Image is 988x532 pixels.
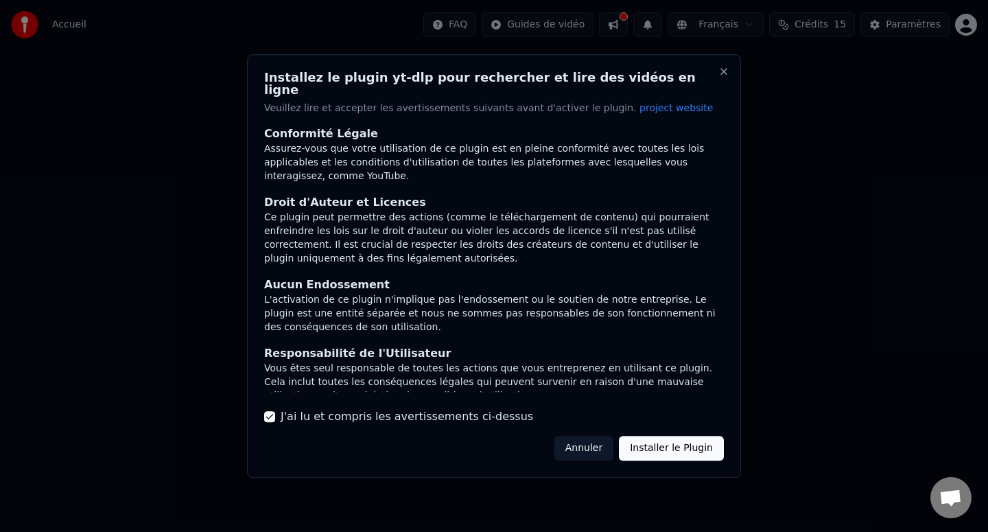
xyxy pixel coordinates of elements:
div: Droit d'Auteur et Licences [264,195,724,211]
div: Responsabilité de l'Utilisateur [264,346,724,362]
div: L'activation de ce plugin n'implique pas l'endossement ou le soutien de notre entreprise. Le plug... [264,294,724,335]
div: Aucun Endossement [264,277,724,294]
div: Ce plugin peut permettre des actions (comme le téléchargement de contenu) qui pourraient enfreind... [264,211,724,266]
h2: Installez le plugin yt-dlp pour rechercher et lire des vidéos en ligne [264,71,724,96]
button: Installer le Plugin [619,436,724,461]
span: project website [639,102,713,113]
div: Vous êtes seul responsable de toutes les actions que vous entreprenez en utilisant ce plugin. Cel... [264,362,724,404]
div: Assurez-vous que votre utilisation de ce plugin est en pleine conformité avec toutes les lois app... [264,143,724,184]
div: Conformité Légale [264,126,724,143]
p: Veuillez lire et accepter les avertissements suivants avant d'activer le plugin. [264,102,724,115]
button: Annuler [554,436,613,461]
label: J'ai lu et compris les avertissements ci-dessus [281,408,533,425]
